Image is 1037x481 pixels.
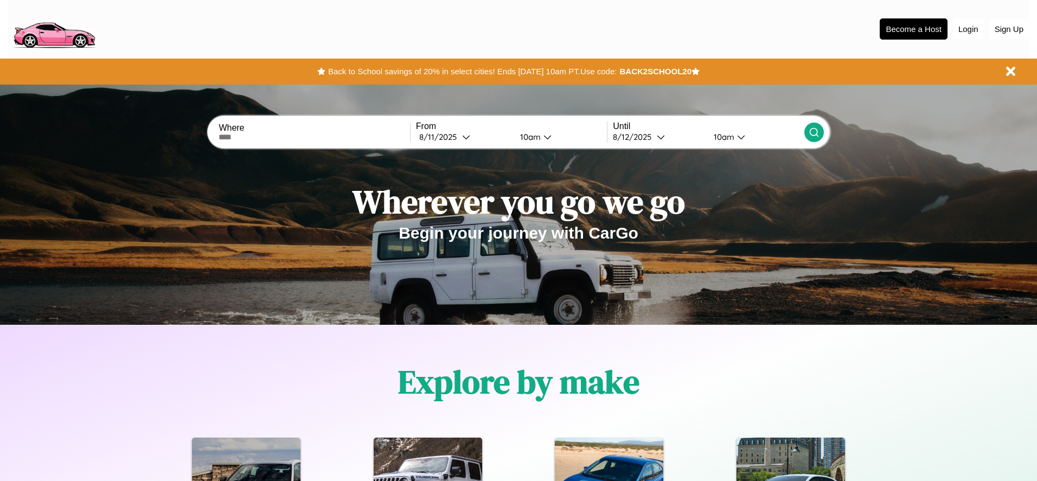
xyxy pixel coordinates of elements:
label: From [416,121,607,131]
div: 8 / 11 / 2025 [419,132,462,142]
button: Back to School savings of 20% in select cities! Ends [DATE] 10am PT.Use code: [325,64,619,79]
button: 8/11/2025 [416,131,511,143]
button: 10am [705,131,804,143]
label: Until [613,121,804,131]
div: 8 / 12 / 2025 [613,132,657,142]
img: logo [8,5,100,51]
div: 10am [515,132,543,142]
b: BACK2SCHOOL20 [619,67,692,76]
button: Login [953,19,984,39]
div: 10am [708,132,737,142]
button: Become a Host [880,18,948,40]
h1: Explore by make [398,360,639,404]
label: Where [219,123,409,133]
button: 10am [511,131,607,143]
button: Sign Up [989,19,1029,39]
